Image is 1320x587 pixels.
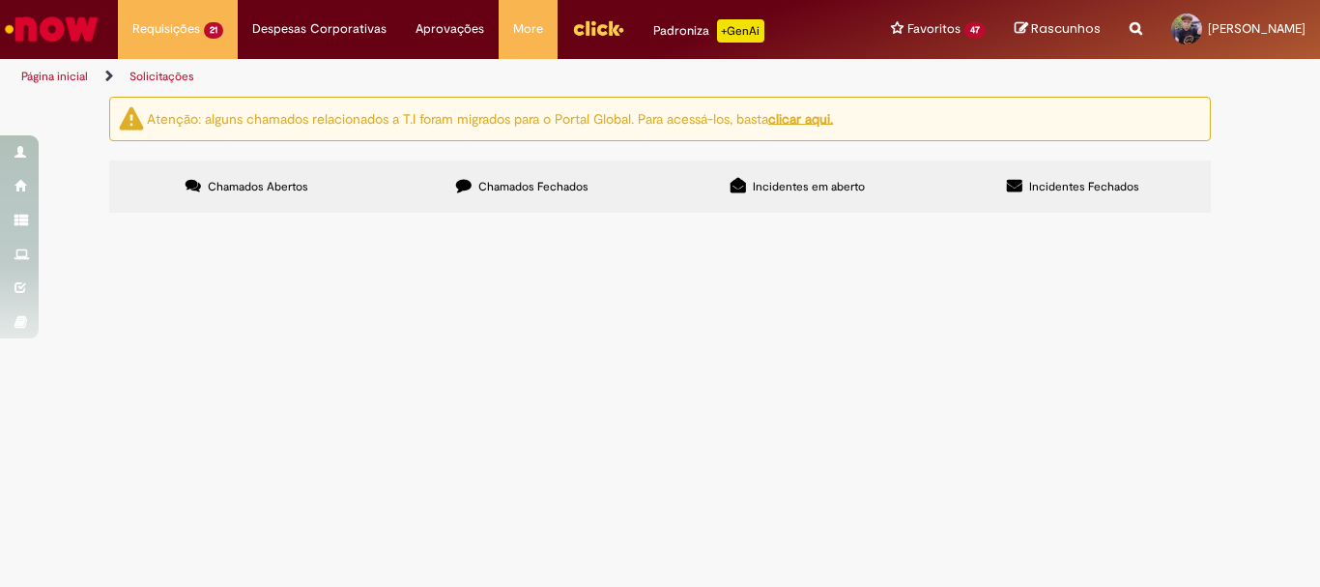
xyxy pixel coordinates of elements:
p: +GenAi [717,19,764,43]
ul: Trilhas de página [14,59,866,95]
a: Solicitações [129,69,194,84]
span: Despesas Corporativas [252,19,387,39]
span: Favoritos [907,19,961,39]
span: Aprovações [416,19,484,39]
span: Incidentes Fechados [1029,179,1139,194]
span: 21 [204,22,223,39]
a: Rascunhos [1015,20,1101,39]
img: click_logo_yellow_360x200.png [572,14,624,43]
span: Incidentes em aberto [753,179,865,194]
a: Página inicial [21,69,88,84]
span: [PERSON_NAME] [1208,20,1306,37]
span: 47 [964,22,986,39]
span: Chamados Abertos [208,179,308,194]
span: Requisições [132,19,200,39]
div: Padroniza [653,19,764,43]
a: clicar aqui. [768,109,833,127]
span: Rascunhos [1031,19,1101,38]
span: More [513,19,543,39]
ng-bind-html: Atenção: alguns chamados relacionados a T.I foram migrados para o Portal Global. Para acessá-los,... [147,109,833,127]
span: Chamados Fechados [478,179,588,194]
img: ServiceNow [2,10,101,48]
